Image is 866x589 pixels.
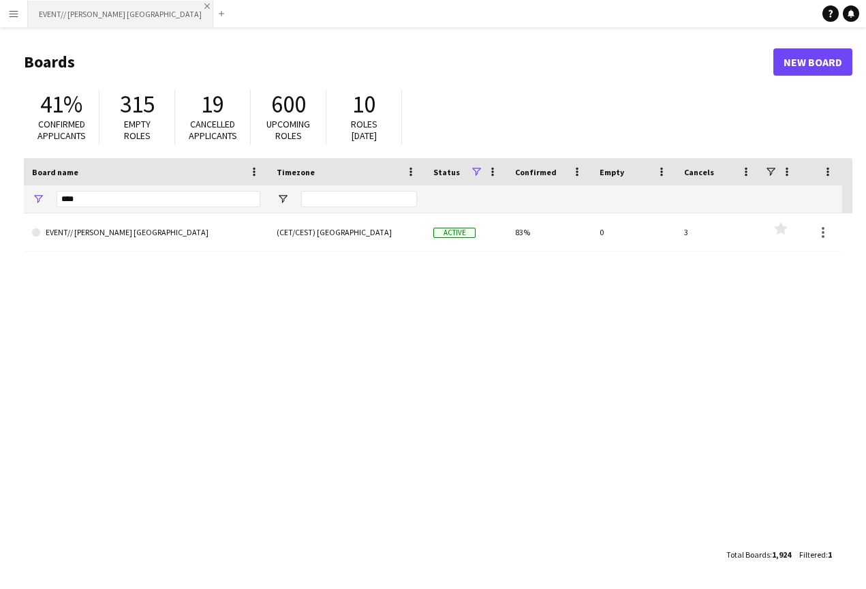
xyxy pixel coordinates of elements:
[507,213,591,251] div: 83%
[772,549,791,560] span: 1,924
[676,213,760,251] div: 3
[266,118,310,142] span: Upcoming roles
[726,549,770,560] span: Total Boards
[301,191,417,207] input: Timezone Filter Input
[32,213,260,252] a: EVENT// [PERSON_NAME] [GEOGRAPHIC_DATA]
[32,167,78,177] span: Board name
[351,118,377,142] span: Roles [DATE]
[124,118,151,142] span: Empty roles
[24,52,773,72] h1: Boards
[600,167,624,177] span: Empty
[268,213,425,251] div: (CET/CEST) [GEOGRAPHIC_DATA]
[726,541,791,568] div: :
[57,191,260,207] input: Board name Filter Input
[271,89,306,119] span: 600
[684,167,714,177] span: Cancels
[591,213,676,251] div: 0
[773,48,852,76] a: New Board
[201,89,224,119] span: 19
[515,167,557,177] span: Confirmed
[32,193,44,205] button: Open Filter Menu
[40,89,82,119] span: 41%
[799,541,832,568] div: :
[28,1,213,27] button: EVENT// [PERSON_NAME] [GEOGRAPHIC_DATA]
[120,89,155,119] span: 315
[277,167,315,177] span: Timezone
[277,193,289,205] button: Open Filter Menu
[352,89,375,119] span: 10
[828,549,832,560] span: 1
[37,118,86,142] span: Confirmed applicants
[799,549,826,560] span: Filtered
[433,167,460,177] span: Status
[433,228,476,238] span: Active
[189,118,237,142] span: Cancelled applicants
